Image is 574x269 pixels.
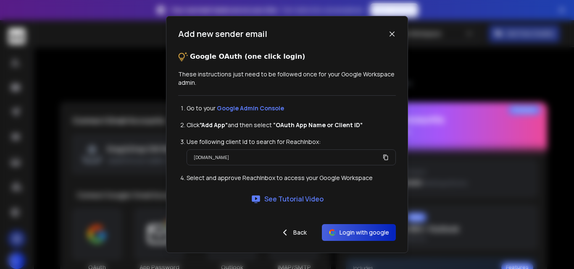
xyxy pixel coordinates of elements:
[178,70,396,87] p: These instructions just need to be followed once for your Google Workspace admin.
[187,138,396,146] li: Use following client Id to search for ReachInbox:
[200,121,228,129] strong: ”Add App”
[273,121,363,129] strong: “OAuth App Name or Client ID”
[178,52,188,62] img: tips
[178,28,267,40] h1: Add new sender email
[187,174,396,182] li: Select and approve ReachInbox to access your Google Workspace
[187,104,396,112] li: Go to your
[187,121,396,129] li: Click and then select
[322,224,396,241] button: Login with google
[194,153,229,162] p: [DOMAIN_NAME]
[190,52,305,62] p: Google OAuth (one click login)
[251,194,324,204] a: See Tutorial Video
[273,224,313,241] button: Back
[217,104,284,112] a: Google Admin Console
